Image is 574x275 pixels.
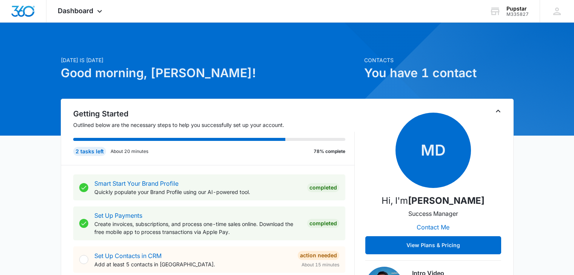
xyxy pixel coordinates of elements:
h1: You have 1 contact [364,64,514,82]
p: Add at least 5 contacts in [GEOGRAPHIC_DATA]. [94,260,292,268]
span: Dashboard [58,7,93,15]
div: account id [506,12,529,17]
p: Outlined below are the necessary steps to help you successfully set up your account. [73,121,355,129]
button: View Plans & Pricing [365,236,501,254]
strong: [PERSON_NAME] [408,195,485,206]
p: [DATE] is [DATE] [61,56,360,64]
a: Set Up Contacts in CRM [94,252,162,260]
p: 78% complete [314,148,345,155]
p: Contacts [364,56,514,64]
div: 2 tasks left [73,147,106,156]
div: Action Needed [298,251,339,260]
p: Create invoices, subscriptions, and process one-time sales online. Download the free mobile app t... [94,220,301,236]
button: Toggle Collapse [494,107,503,116]
h2: Getting Started [73,108,355,119]
div: Completed [307,219,339,228]
div: Completed [307,183,339,192]
div: account name [506,6,529,12]
p: Hi, I'm [382,194,485,208]
h1: Good morning, [PERSON_NAME]! [61,64,360,82]
a: Set Up Payments [94,212,142,219]
p: Quickly populate your Brand Profile using our AI-powered tool. [94,188,301,196]
a: Smart Start Your Brand Profile [94,180,179,187]
p: About 20 minutes [111,148,148,155]
span: MD [395,113,471,188]
span: About 15 minutes [302,261,339,268]
p: Success Manager [408,209,458,218]
button: Contact Me [409,218,457,236]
